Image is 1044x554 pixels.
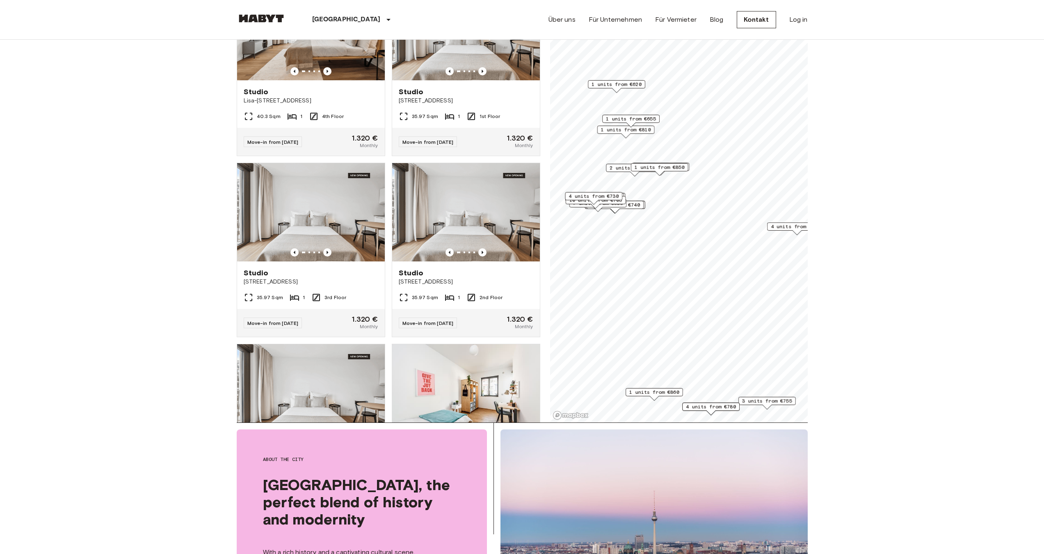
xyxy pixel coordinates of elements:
[445,248,454,257] button: Previous image
[606,164,663,177] div: Map marker
[412,294,438,301] span: 35.97 Sqm
[631,163,688,176] div: Map marker
[634,163,684,171] span: 1 units from €850
[515,323,533,330] span: Monthly
[312,15,381,25] p: [GEOGRAPHIC_DATA]
[402,320,454,326] span: Move-in from [DATE]
[263,456,461,463] span: About the city
[565,196,626,209] div: Map marker
[567,193,624,206] div: Map marker
[263,476,461,528] span: [GEOGRAPHIC_DATA], the perfect blend of history and modernity
[737,11,776,28] a: Kontakt
[601,126,651,134] span: 1 units from €810
[710,15,724,25] a: Blog
[445,67,454,75] button: Previous image
[770,223,823,230] span: 4 units from €1600
[590,201,640,209] span: 3 units from €740
[257,113,281,120] span: 40.3 Sqm
[237,163,385,337] a: Marketing picture of unit DE-01-490-309-001Previous imagePrevious imageStudio[STREET_ADDRESS]35.9...
[458,113,460,120] span: 1
[324,294,346,301] span: 3rd Floor
[789,15,808,25] a: Log in
[247,320,299,326] span: Move-in from [DATE]
[392,344,540,518] a: Marketing picture of unit DE-01-09-022-01QPrevious imagePrevious imagePrivates Zimmer[PERSON_NAME...
[237,163,385,261] img: Marketing picture of unit DE-01-490-309-001
[625,388,683,401] div: Map marker
[682,403,740,415] div: Map marker
[553,411,589,420] a: Mapbox logo
[399,87,424,97] span: Studio
[244,87,269,97] span: Studio
[738,397,795,409] div: Map marker
[257,294,283,301] span: 35.97 Sqm
[565,192,622,205] div: Map marker
[458,294,460,301] span: 1
[247,139,299,145] span: Move-in from [DATE]
[632,163,689,175] div: Map marker
[352,316,378,323] span: 1.320 €
[323,248,331,257] button: Previous image
[392,344,540,443] img: Marketing picture of unit DE-01-09-022-01Q
[507,316,533,323] span: 1.320 €
[237,14,286,23] img: Habyt
[360,142,378,149] span: Monthly
[767,223,827,235] div: Map marker
[237,344,385,443] img: Marketing picture of unit DE-01-490-301-001
[597,126,654,138] div: Map marker
[629,388,679,396] span: 1 units from €860
[478,248,487,257] button: Previous image
[586,201,644,213] div: Map marker
[742,397,792,404] span: 3 units from €755
[290,67,299,75] button: Previous image
[585,201,645,213] div: Map marker
[399,268,424,278] span: Studio
[480,294,503,301] span: 2nd Floor
[360,323,378,330] span: Monthly
[686,403,736,411] span: 4 units from €780
[589,15,642,25] a: Für Unternehmen
[565,193,625,206] div: Map marker
[602,115,660,127] div: Map marker
[300,113,302,120] span: 1
[569,193,619,200] span: 4 units from €730
[303,294,305,301] span: 1
[399,278,533,286] span: [STREET_ADDRESS]
[244,97,378,105] span: Lisa-[STREET_ADDRESS]
[290,248,299,257] button: Previous image
[515,142,533,149] span: Monthly
[237,344,385,518] a: Marketing picture of unit DE-01-490-301-001Previous imagePrevious imageStudio[STREET_ADDRESS]34.5...
[412,113,438,120] span: 35.97 Sqm
[610,164,660,172] span: 2 units from €730
[244,268,269,278] span: Studio
[569,199,626,212] div: Map marker
[244,278,378,286] span: [STREET_ADDRESS]
[392,163,540,261] img: Marketing picture of unit DE-01-490-209-001
[548,15,576,25] a: Über uns
[588,80,645,93] div: Map marker
[478,67,487,75] button: Previous image
[399,97,533,105] span: [STREET_ADDRESS]
[507,134,533,142] span: 1.320 €
[655,15,697,25] a: Für Vermieter
[592,81,642,88] span: 1 units from €620
[402,139,454,145] span: Move-in from [DATE]
[606,115,656,123] span: 1 units from €655
[392,163,540,337] a: Marketing picture of unit DE-01-490-209-001Previous imagePrevious imageStudio[STREET_ADDRESS]35.9...
[323,67,331,75] button: Previous image
[322,113,344,120] span: 4th Floor
[352,134,378,142] span: 1.320 €
[480,113,500,120] span: 1st Floor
